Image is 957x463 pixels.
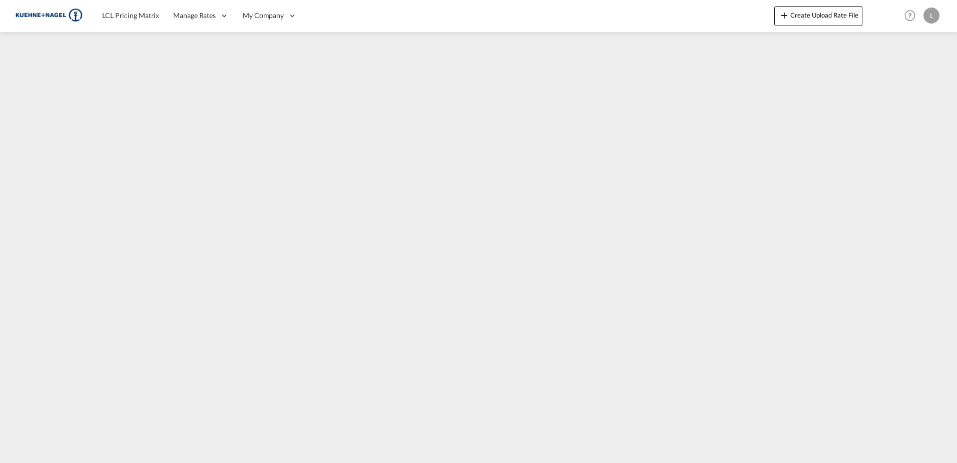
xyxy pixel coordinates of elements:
[774,6,862,26] button: icon-plus 400-fgCreate Upload Rate File
[15,5,83,27] img: 36441310f41511efafde313da40ec4a4.png
[923,8,939,24] div: L
[901,7,923,25] div: Help
[173,11,216,21] span: Manage Rates
[901,7,918,24] span: Help
[243,11,284,21] span: My Company
[778,9,790,21] md-icon: icon-plus 400-fg
[102,11,159,20] span: LCL Pricing Matrix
